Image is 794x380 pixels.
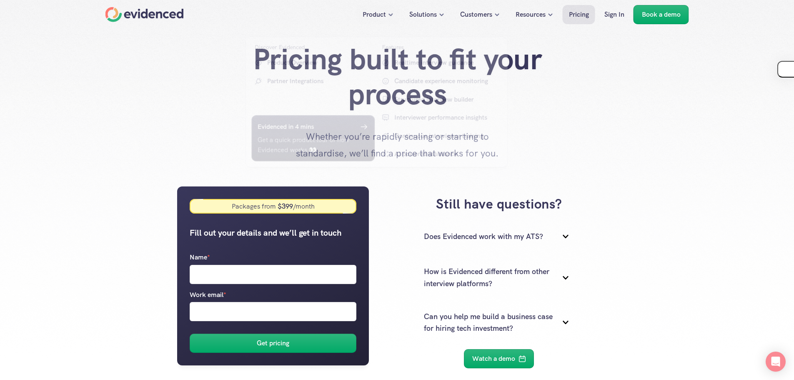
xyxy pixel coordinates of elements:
[598,5,631,24] a: Sign In
[642,9,681,20] p: Book a demo
[251,74,374,88] a: Partner Integrations
[378,147,501,161] a: AI powered assistance
[267,58,373,68] p: Product Overview
[563,5,595,24] a: Pricing
[257,338,289,349] h6: Get pricing
[378,92,501,106] a: Structured interview builder
[251,115,374,161] a: Evidenced in 4 minsGet a quick product tour of how Evidenced works 👀
[634,5,689,24] a: Book a demo
[258,135,368,155] p: Get a quick product tour of how Evidenced works 👀
[258,122,314,132] h6: Evidenced in 4 mins
[378,128,501,143] a: Continuous interviewer training
[251,55,374,70] a: Product Overview
[394,149,500,159] p: AI powered assistance
[604,9,624,20] p: Sign In
[267,76,373,86] p: Partner Integrations
[378,111,501,125] a: Interviewer performance insights
[424,311,553,335] p: Can you help me build a business case for hiring tech investment?
[424,266,553,290] p: How is Evidenced different from other interview platforms?
[424,231,553,243] p: Does Evidenced work with my ATS?
[460,9,492,20] p: Customers
[232,202,315,211] div: Packages from /month
[569,9,589,20] p: Pricing
[378,74,501,88] a: Candidate experience monitoring
[390,195,609,214] h3: Still have questions?
[255,43,305,52] p: Discover Evidenced
[190,302,356,321] input: Work email*
[190,289,226,300] p: Work email
[190,226,356,239] h5: Fill out your details and we’ll get in touch
[190,334,356,353] button: Get pricing
[409,9,437,20] p: Solutions
[394,131,500,141] p: Continuous interviewer training
[190,265,356,284] input: Name*
[516,9,546,20] p: Resources
[363,9,386,20] p: Product
[394,76,500,86] p: Candidate experience monitoring
[190,252,210,263] p: Name
[230,42,564,112] h1: Pricing built to fit your process
[378,55,501,70] a: Realtime interview guidance
[276,202,293,211] strong: $ 399
[394,112,500,123] p: Interviewer performance insights
[472,353,515,364] p: Watch a demo
[394,94,500,105] p: Structured interview builder
[766,352,786,372] div: Open Intercom Messenger
[105,7,184,22] a: Home
[464,349,534,368] a: Watch a demo
[382,43,404,52] p: Features
[394,58,500,68] p: Realtime interview guidance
